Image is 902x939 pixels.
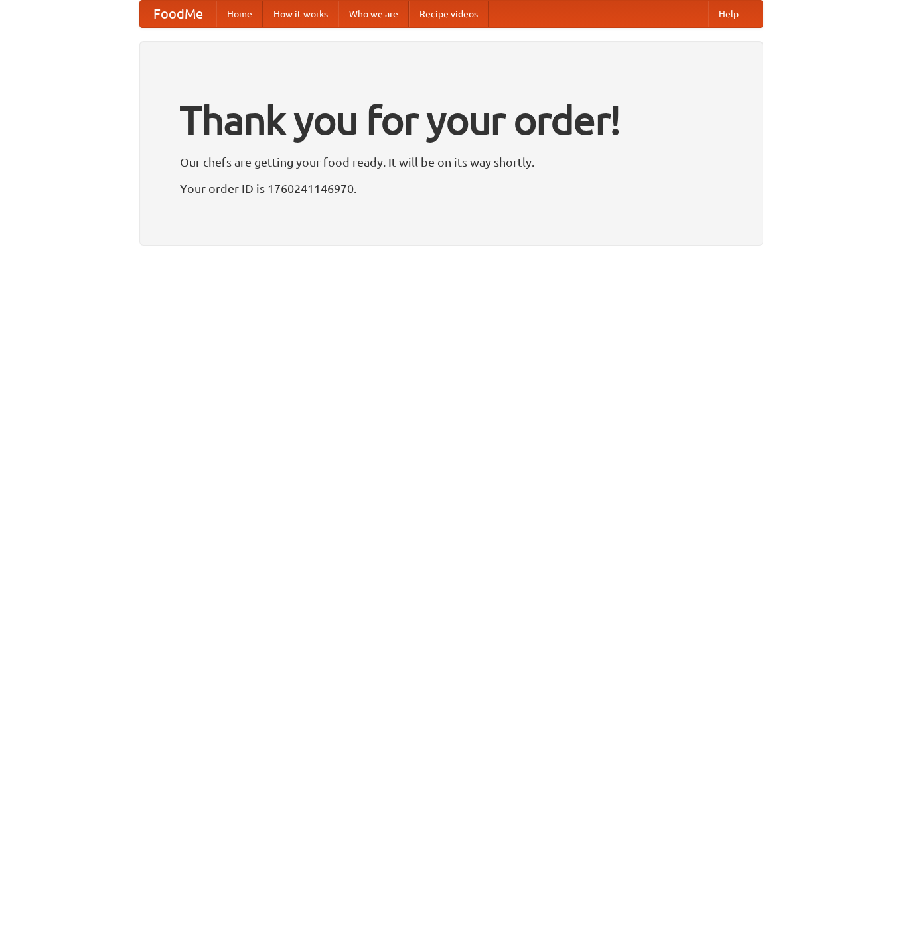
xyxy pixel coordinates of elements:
a: Help [708,1,749,27]
p: Our chefs are getting your food ready. It will be on its way shortly. [180,152,723,172]
a: FoodMe [140,1,216,27]
a: Who we are [338,1,409,27]
h1: Thank you for your order! [180,88,723,152]
a: Home [216,1,263,27]
p: Your order ID is 1760241146970. [180,179,723,198]
a: Recipe videos [409,1,489,27]
a: How it works [263,1,338,27]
